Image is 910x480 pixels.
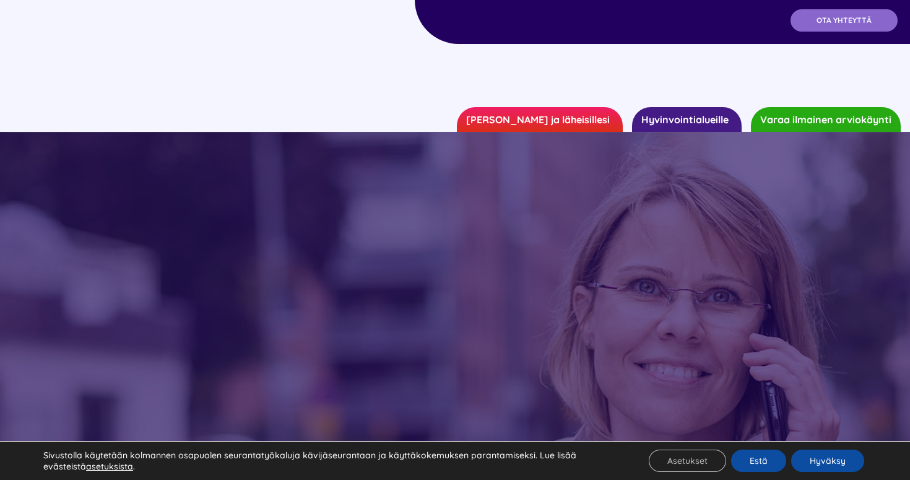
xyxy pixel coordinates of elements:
[457,107,623,132] a: [PERSON_NAME] ja läheisillesi
[751,107,901,132] a: Varaa ilmainen arviokäynti
[791,450,864,472] button: Hyväksy
[791,9,898,32] a: OTA YHTEYTTÄ
[86,461,133,472] button: asetuksista
[43,450,619,472] p: Sivustolla käytetään kolmannen osapuolen seurantatyökaluja kävijäseurantaan ja käyttäkokemuksen p...
[731,450,786,472] button: Estä
[649,450,726,472] button: Asetukset
[632,107,742,132] a: Hyvinvointialueille
[817,16,872,25] span: OTA YHTEYTTÄ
